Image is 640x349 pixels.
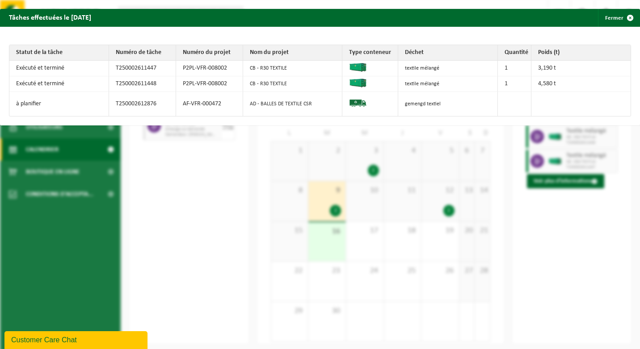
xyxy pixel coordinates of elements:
td: T250002611447 [109,61,176,76]
td: CB - R30 TEXTILE [243,61,343,76]
img: HK-XR-30-GN-00 [349,79,367,87]
iframe: chat widget [4,329,149,349]
td: Exécuté et terminé [9,61,109,76]
td: 1 [498,61,531,76]
td: 1 [498,76,531,92]
th: Nom du projet [243,45,343,61]
img: HK-XR-30-GN-00 [349,63,367,72]
td: CB - R30 TEXTILE [243,76,343,92]
td: T250002611448 [109,76,176,92]
th: Poids (t) [531,45,631,61]
td: AD - BALLES DE TEXTILE CSR [243,92,343,116]
td: T250002612876 [109,92,176,116]
td: AF-VFR-000472 [176,92,243,116]
td: P2PL-VFR-008002 [176,76,243,92]
td: textile mélangé [398,76,498,92]
img: BL-SO-LV [349,94,367,112]
button: Fermer [598,9,639,27]
td: à planifier [9,92,109,116]
td: Exécuté et terminé [9,76,109,92]
td: P2PL-VFR-008002 [176,61,243,76]
th: Quantité [498,45,531,61]
td: textile mélangé [398,61,498,76]
th: Type conteneur [342,45,398,61]
th: Numéro du projet [176,45,243,61]
td: 3,190 t [531,61,631,76]
td: 4,580 t [531,76,631,92]
th: Déchet [398,45,498,61]
th: Statut de la tâche [9,45,109,61]
td: gemengd textiel [398,92,498,116]
th: Numéro de tâche [109,45,176,61]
